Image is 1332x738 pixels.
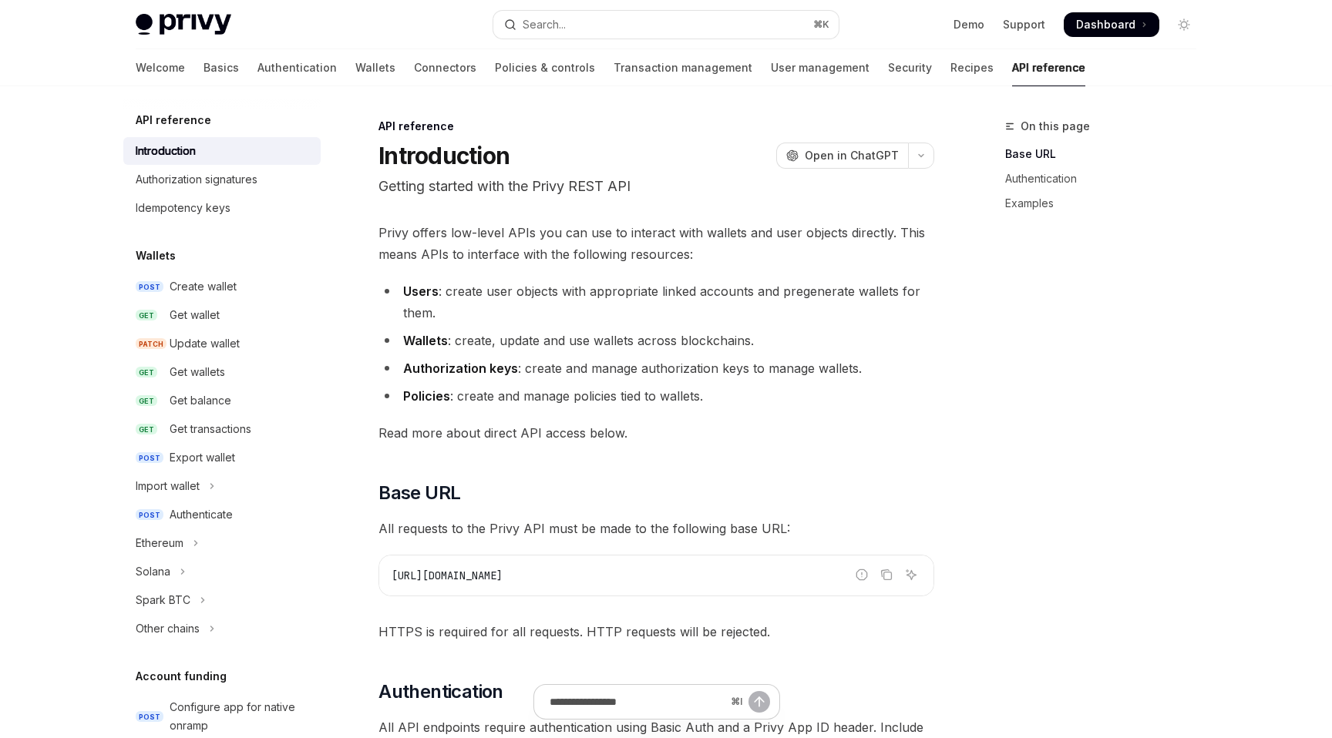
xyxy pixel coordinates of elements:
[136,619,200,638] div: Other chains
[123,166,321,193] a: Authorization signatures
[901,565,921,585] button: Ask AI
[257,49,337,86] a: Authentication
[403,333,448,348] strong: Wallets
[136,310,157,321] span: GET
[136,591,190,609] div: Spark BTC
[1005,142,1209,166] a: Base URL
[170,334,240,353] div: Update wallet
[170,306,220,324] div: Get wallet
[123,444,321,471] a: POSTExport wallet
[136,452,163,464] span: POST
[136,142,196,160] div: Introduction
[805,148,899,163] span: Open in ChatGPT
[170,277,237,296] div: Create wallet
[123,558,321,585] button: Toggle Solana section
[771,49,869,86] a: User management
[123,472,321,500] button: Toggle Import wallet section
[170,363,225,381] div: Get wallets
[550,685,725,719] input: Ask a question...
[170,505,233,524] div: Authenticate
[378,330,934,351] li: : create, update and use wallets across blockchains.
[876,565,896,585] button: Copy the contents from the code block
[1076,17,1135,32] span: Dashboard
[403,361,518,376] strong: Authorization keys
[1012,49,1085,86] a: API reference
[614,49,752,86] a: Transaction management
[1172,12,1196,37] button: Toggle dark mode
[123,415,321,443] a: GETGet transactions
[136,509,163,521] span: POST
[378,621,934,642] span: HTTPS is required for all requests. HTTP requests will be rejected.
[378,119,934,134] div: API reference
[123,358,321,386] a: GETGet wallets
[136,170,257,189] div: Authorization signatures
[403,283,439,299] strong: Users
[748,691,770,713] button: Send message
[888,49,932,86] a: Security
[170,698,311,735] div: Configure app for native onramp
[123,273,321,300] a: POSTCreate wallet
[136,667,227,686] h5: Account funding
[378,679,503,704] span: Authentication
[123,301,321,329] a: GETGet wallet
[392,569,503,582] span: [URL][DOMAIN_NAME]
[378,142,510,169] h1: Introduction
[523,15,566,34] div: Search...
[136,247,176,265] h5: Wallets
[123,586,321,614] button: Toggle Spark BTC section
[378,385,934,407] li: : create and manage policies tied to wallets.
[136,14,231,35] img: light logo
[954,17,984,32] a: Demo
[378,280,934,324] li: : create user objects with appropriate linked accounts and pregenerate wallets for them.
[170,420,251,438] div: Get transactions
[170,448,235,467] div: Export wallet
[852,565,872,585] button: Report incorrect code
[170,391,231,410] div: Get balance
[378,518,934,539] span: All requests to the Privy API must be made to the following base URL:
[355,49,395,86] a: Wallets
[414,49,476,86] a: Connectors
[123,194,321,222] a: Idempotency keys
[123,501,321,528] a: POSTAuthenticate
[378,422,934,444] span: Read more about direct API access below.
[378,176,934,197] p: Getting started with the Privy REST API
[136,367,157,378] span: GET
[136,424,157,435] span: GET
[1003,17,1045,32] a: Support
[136,477,200,495] div: Import wallet
[1021,117,1090,136] span: On this page
[136,49,185,86] a: Welcome
[123,137,321,165] a: Introduction
[378,357,934,379] li: : create and manage authorization keys to manage wallets.
[136,562,170,581] div: Solana
[123,330,321,357] a: PATCHUpdate wallet
[136,199,230,217] div: Idempotency keys
[813,18,829,31] span: ⌘ K
[950,49,994,86] a: Recipes
[136,338,166,350] span: PATCH
[123,387,321,414] a: GETGet balance
[378,481,460,505] span: Base URL
[203,49,239,86] a: Basics
[136,534,183,552] div: Ethereum
[136,711,163,723] span: POST
[403,388,450,404] strong: Policies
[378,222,934,265] span: Privy offers low-level APIs you can use to interact with wallets and user objects directly. This ...
[136,395,157,407] span: GET
[1005,191,1209,216] a: Examples
[1064,12,1159,37] a: Dashboard
[493,11,839,39] button: Open search
[495,49,595,86] a: Policies & controls
[136,281,163,293] span: POST
[1005,166,1209,191] a: Authentication
[776,143,908,169] button: Open in ChatGPT
[123,615,321,642] button: Toggle Other chains section
[136,111,211,129] h5: API reference
[123,529,321,557] button: Toggle Ethereum section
